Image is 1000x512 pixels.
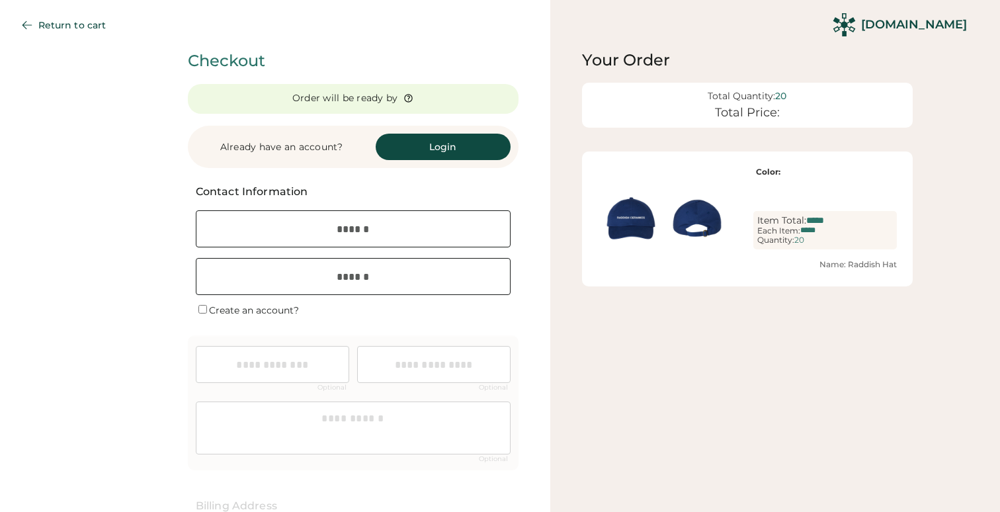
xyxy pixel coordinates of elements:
[757,226,800,235] div: Each Item:
[715,106,780,120] div: Total Price:
[757,235,794,245] div: Quantity:
[376,134,511,160] button: Login
[757,215,806,226] div: Item Total:
[11,12,122,38] button: Return to cart
[209,304,299,316] label: Create an account?
[775,91,786,102] div: 20
[861,17,967,33] div: [DOMAIN_NAME]
[315,384,349,391] div: Optional
[598,185,664,251] img: generate-image
[476,384,511,391] div: Optional
[708,91,775,102] div: Total Quantity:
[196,141,368,154] div: Already have an account?
[292,92,398,105] div: Order will be ready by
[756,167,780,177] strong: Color:
[582,50,913,71] div: Your Order
[196,184,497,200] div: Contact Information
[476,456,511,462] div: Optional
[598,259,897,271] div: Name: Raddish Hat
[664,185,730,251] img: generate-image
[794,235,804,245] div: 20
[188,50,519,72] div: Checkout
[833,13,856,36] img: Rendered Logo - Screens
